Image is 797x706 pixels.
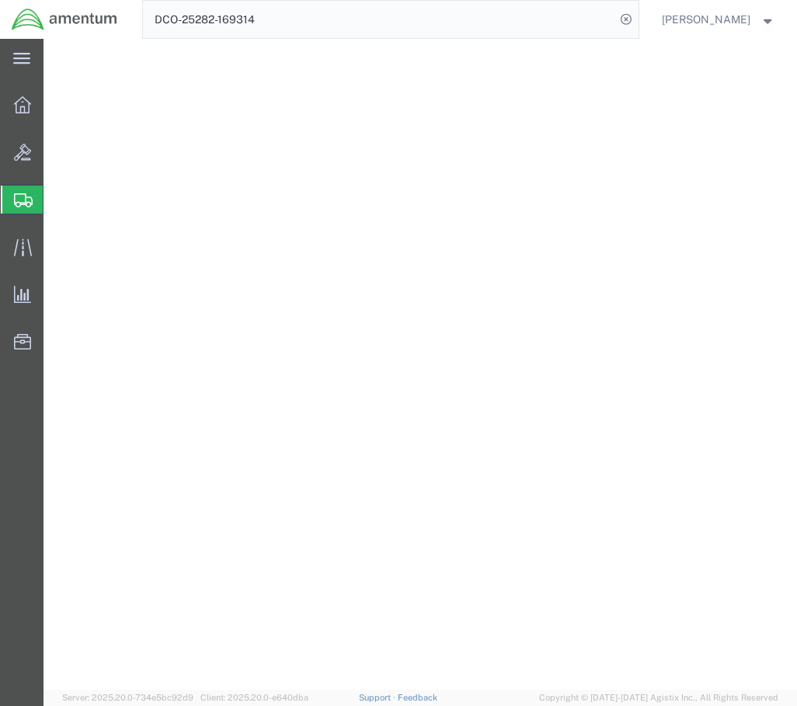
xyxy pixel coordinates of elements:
iframe: FS Legacy Container [44,39,797,690]
button: [PERSON_NAME] [661,10,776,29]
span: Cienna Green [662,11,750,28]
span: Copyright © [DATE]-[DATE] Agistix Inc., All Rights Reserved [539,691,778,704]
span: Server: 2025.20.0-734e5bc92d9 [62,693,193,702]
input: Search for shipment number, reference number [143,1,615,38]
img: logo [11,8,118,31]
span: Client: 2025.20.0-e640dba [200,693,308,702]
a: Support [359,693,398,702]
a: Feedback [398,693,437,702]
